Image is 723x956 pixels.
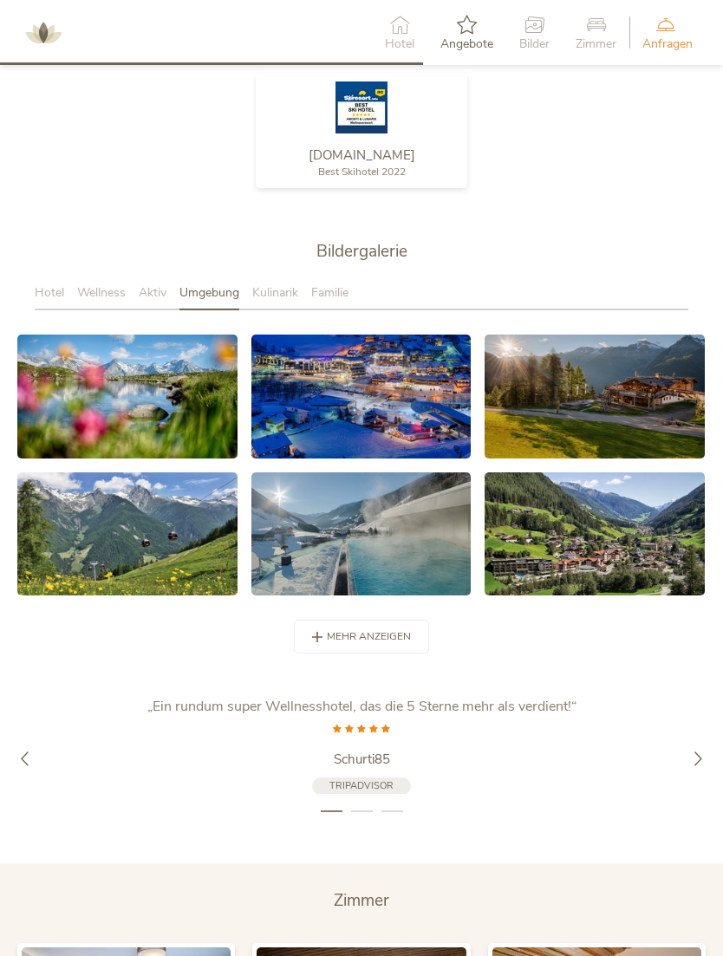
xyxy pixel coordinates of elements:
span: Wellness [77,284,126,301]
span: Familie [311,284,348,301]
span: Zimmer [334,889,389,912]
a: AMONTI & LUNARIS Wellnessresort [17,26,69,38]
span: Best Skihotel 2022 [318,165,406,179]
span: Schurti85 [334,751,390,768]
span: Tripadvisor [329,779,394,792]
span: Umgebung [179,284,239,301]
span: Anfragen [642,38,693,50]
span: „Ein rundum super Wellnesshotel, das die 5 Sterne mehr als verdient!“ [147,697,576,716]
span: Zimmer [576,38,616,50]
span: Bildergalerie [316,240,407,263]
span: Angebote [440,38,493,50]
span: Aktiv [139,284,166,301]
span: mehr anzeigen [327,629,411,644]
span: [DOMAIN_NAME] [309,146,415,164]
a: Schurti85 [145,751,578,769]
img: AMONTI & LUNARIS Wellnessresort [17,7,69,59]
span: Bilder [519,38,550,50]
span: Hotel [385,38,414,50]
span: Hotel [35,284,64,301]
span: Kulinarik [252,284,298,301]
a: Tripadvisor [312,777,411,794]
img: Skiresort.de [335,81,388,133]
